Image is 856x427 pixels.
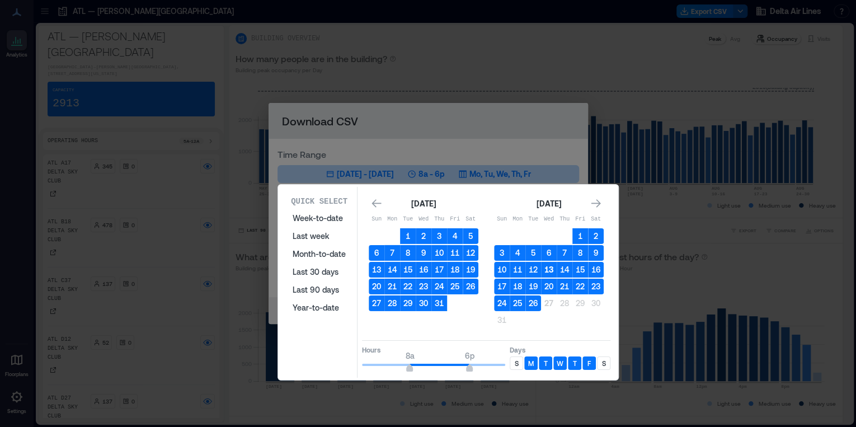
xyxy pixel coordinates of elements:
[544,359,548,368] p: T
[416,279,431,294] button: 23
[588,295,604,311] button: 30
[557,295,572,311] button: 28
[463,262,478,278] button: 19
[431,212,447,227] th: Thursday
[447,228,463,244] button: 4
[369,279,384,294] button: 20
[557,262,572,278] button: 14
[447,215,463,224] p: Fri
[525,212,541,227] th: Tuesday
[528,359,534,368] p: M
[588,195,604,211] button: Go to next month
[525,245,541,261] button: 5
[588,245,604,261] button: 9
[587,359,591,368] p: F
[557,245,572,261] button: 7
[510,279,525,294] button: 18
[384,279,400,294] button: 21
[572,245,588,261] button: 8
[588,228,604,244] button: 2
[525,279,541,294] button: 19
[400,279,416,294] button: 22
[384,295,400,311] button: 28
[369,212,384,227] th: Sunday
[286,263,352,281] button: Last 30 days
[533,197,565,210] div: [DATE]
[384,245,400,261] button: 7
[588,212,604,227] th: Saturday
[465,351,474,360] span: 6p
[291,196,347,207] p: Quick Select
[541,245,557,261] button: 6
[588,262,604,278] button: 16
[400,295,416,311] button: 29
[416,295,431,311] button: 30
[286,245,352,263] button: Month-to-date
[525,262,541,278] button: 12
[510,215,525,224] p: Mon
[431,245,447,261] button: 10
[400,262,416,278] button: 15
[369,195,384,211] button: Go to previous month
[400,212,416,227] th: Tuesday
[384,212,400,227] th: Monday
[572,295,588,311] button: 29
[286,209,352,227] button: Week-to-date
[572,212,588,227] th: Friday
[400,245,416,261] button: 8
[494,245,510,261] button: 3
[463,228,478,244] button: 5
[588,215,604,224] p: Sat
[510,262,525,278] button: 11
[400,215,416,224] p: Tue
[572,215,588,224] p: Fri
[369,245,384,261] button: 6
[463,279,478,294] button: 26
[416,245,431,261] button: 9
[494,295,510,311] button: 24
[447,262,463,278] button: 18
[416,262,431,278] button: 16
[541,279,557,294] button: 20
[525,215,541,224] p: Tue
[369,262,384,278] button: 13
[557,212,572,227] th: Thursday
[431,262,447,278] button: 17
[447,279,463,294] button: 25
[510,245,525,261] button: 4
[362,345,505,354] p: Hours
[447,245,463,261] button: 11
[400,228,416,244] button: 1
[557,215,572,224] p: Thu
[463,215,478,224] p: Sat
[510,345,610,354] p: Days
[510,295,525,311] button: 25
[557,279,572,294] button: 21
[369,215,384,224] p: Sun
[369,295,384,311] button: 27
[408,197,439,210] div: [DATE]
[286,281,352,299] button: Last 90 days
[431,215,447,224] p: Thu
[572,228,588,244] button: 1
[541,212,557,227] th: Wednesday
[463,245,478,261] button: 12
[494,312,510,328] button: 31
[286,299,352,317] button: Year-to-date
[510,212,525,227] th: Monday
[573,359,577,368] p: T
[494,262,510,278] button: 10
[384,262,400,278] button: 14
[541,215,557,224] p: Wed
[494,212,510,227] th: Sunday
[416,212,431,227] th: Wednesday
[572,262,588,278] button: 15
[431,228,447,244] button: 3
[515,359,519,368] p: S
[384,215,400,224] p: Mon
[431,279,447,294] button: 24
[463,212,478,227] th: Saturday
[494,279,510,294] button: 17
[557,359,563,368] p: W
[431,295,447,311] button: 31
